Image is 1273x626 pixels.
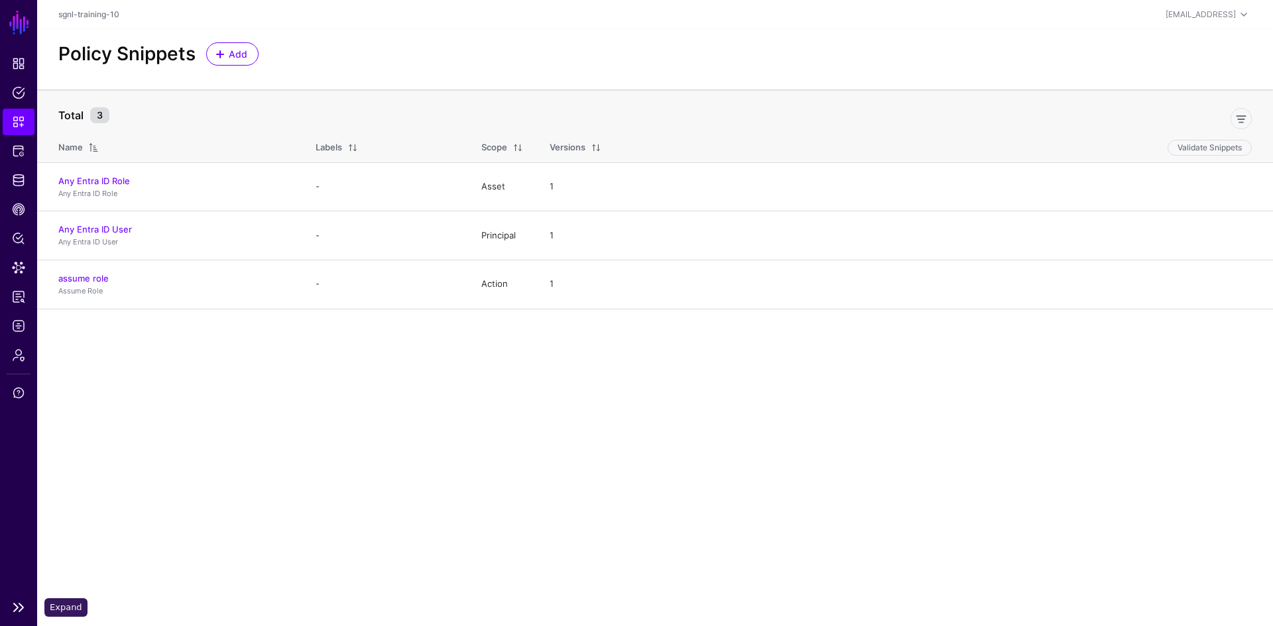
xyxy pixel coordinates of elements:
div: 1 [547,278,556,291]
span: Reports [12,290,25,303]
a: Reports [3,284,34,310]
span: Snippets [12,115,25,129]
span: Policy Lens [12,232,25,245]
span: Logs [12,319,25,333]
div: Name [58,141,83,154]
td: Asset [468,162,536,211]
p: Assume Role [58,286,289,297]
small: 3 [90,107,109,123]
a: sgnl-training-10 [58,9,119,19]
div: Scope [481,141,507,154]
h2: Policy Snippets [58,43,196,66]
div: Versions [550,141,585,154]
div: 1 [547,180,556,193]
div: Labels [316,141,342,154]
p: Any Entra ID User [58,236,289,248]
a: Data Lens [3,254,34,281]
a: Protected Systems [3,138,34,164]
span: Support [12,386,25,399]
span: Identity Data Fabric [12,174,25,187]
a: Any Entra ID Role [58,176,130,186]
span: Add [227,47,249,61]
a: SGNL [8,8,30,37]
a: assume role [58,273,109,284]
a: Any Entra ID User [58,224,132,235]
td: Principal [468,211,536,260]
td: Action [468,260,536,309]
a: Identity Data Fabric [3,167,34,193]
span: Dashboard [12,57,25,70]
a: Policies [3,79,34,106]
a: Policy Lens [3,225,34,252]
div: Expand [44,598,88,617]
td: - [302,211,468,260]
a: CAEP Hub [3,196,34,223]
a: Admin [3,342,34,368]
a: Dashboard [3,50,34,77]
strong: Total [58,109,84,122]
span: Policies [12,86,25,99]
div: 1 [547,229,556,242]
td: - [302,260,468,309]
span: CAEP Hub [12,203,25,216]
span: Admin [12,348,25,362]
button: Validate Snippets [1168,140,1252,156]
a: Logs [3,313,34,339]
div: [EMAIL_ADDRESS] [1166,9,1236,21]
span: Protected Systems [12,144,25,158]
a: Snippets [3,109,34,135]
span: Data Lens [12,261,25,274]
p: Any Entra ID Role [58,188,289,199]
td: - [302,162,468,211]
